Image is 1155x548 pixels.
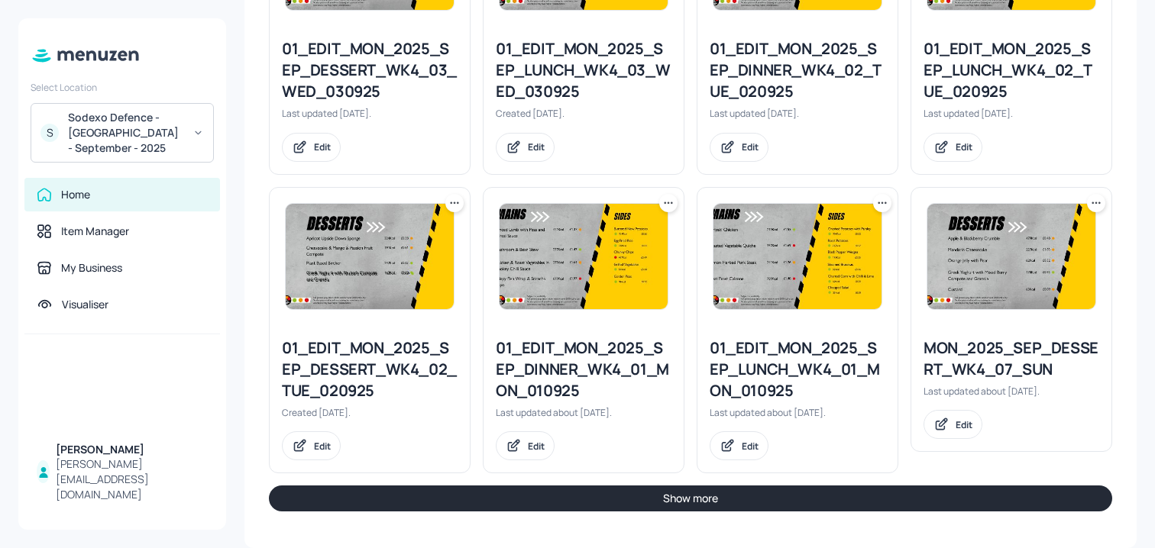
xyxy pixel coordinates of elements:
div: Edit [528,140,545,153]
div: Sodexo Defence - [GEOGRAPHIC_DATA] - September - 2025 [68,110,183,156]
div: Created [DATE]. [496,107,671,120]
div: Last updated about [DATE]. [710,406,885,419]
div: Edit [742,140,759,153]
div: My Business [61,260,122,276]
div: Edit [742,440,759,453]
img: 2025-09-01-1756738262468utyi1uujyvi.jpeg [500,204,668,309]
div: Item Manager [61,224,129,239]
div: Last updated about [DATE]. [496,406,671,419]
div: Visualiser [62,297,108,312]
div: Edit [314,440,331,453]
div: Last updated [DATE]. [710,107,885,120]
div: 01_EDIT_MON_2025_SEP_DINNER_WK4_02_TUE_020925 [710,38,885,102]
div: Home [61,187,90,202]
div: Created [DATE]. [282,406,458,419]
div: Last updated [DATE]. [282,107,458,120]
button: Show more [269,485,1112,511]
img: 2025-05-28-1748435718650s81d7u5hg5.jpeg [927,204,1095,309]
img: 2025-05-20-1747740639646etna42jsom7.jpeg [286,204,454,309]
div: [PERSON_NAME][EMAIL_ADDRESS][DOMAIN_NAME] [56,456,208,502]
div: Last updated [DATE]. [924,107,1099,120]
div: Last updated about [DATE]. [924,385,1099,398]
div: S [40,124,59,142]
div: 01_EDIT_MON_2025_SEP_LUNCH_WK4_01_MON_010925 [710,337,885,401]
div: Edit [956,140,972,153]
div: Edit [956,418,972,431]
div: 01_EDIT_MON_2025_SEP_DESSERT_WK4_02_TUE_020925 [282,337,458,401]
div: MON_2025_SEP_DESSERT_WK4_07_SUN [924,337,1099,380]
div: 01_EDIT_MON_2025_SEP_DESSERT_WK4_03_WED_030925 [282,38,458,102]
div: 01_EDIT_MON_2025_SEP_DINNER_WK4_01_MON_010925 [496,337,671,401]
div: Edit [314,140,331,153]
div: Edit [528,440,545,453]
img: 2025-09-01-1756722424220biycmxcwtaw.jpeg [713,204,882,309]
div: [PERSON_NAME] [56,442,208,457]
div: 01_EDIT_MON_2025_SEP_LUNCH_WK4_02_TUE_020925 [924,38,1099,102]
div: Select Location [31,81,214,94]
div: 01_EDIT_MON_2025_SEP_LUNCH_WK4_03_WED_030925 [496,38,671,102]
